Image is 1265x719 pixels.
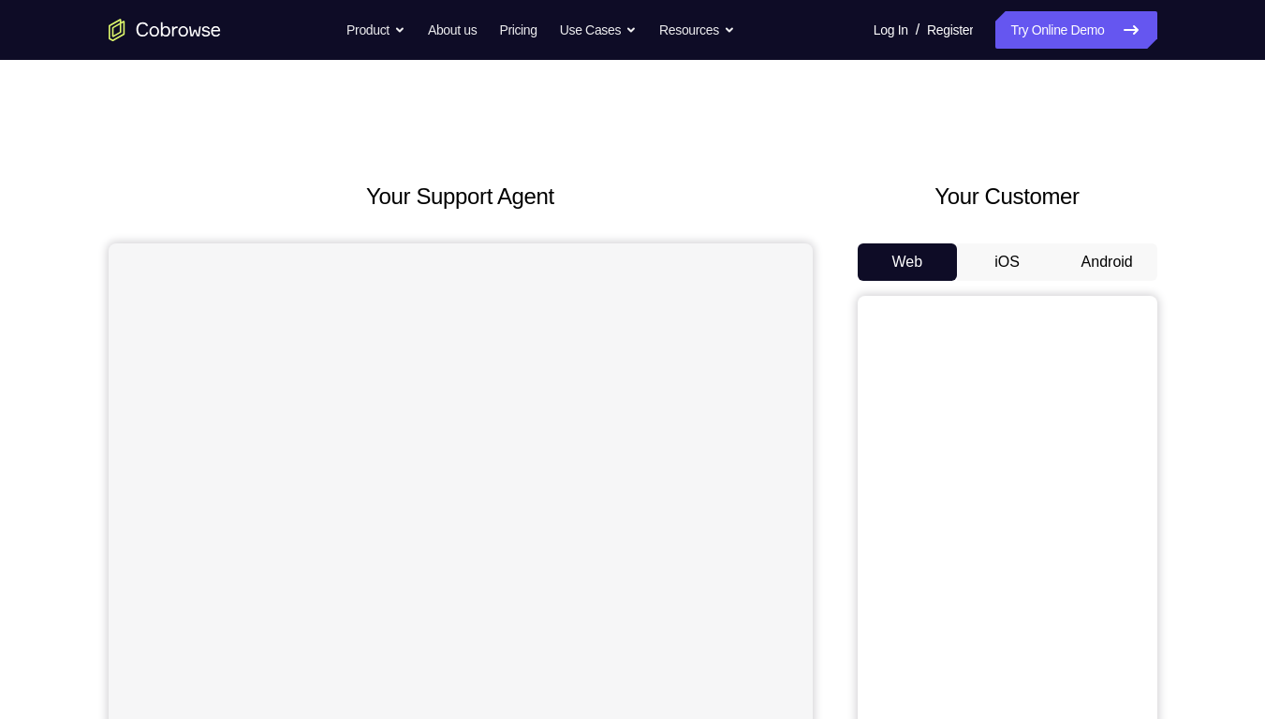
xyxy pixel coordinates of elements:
[927,11,973,49] a: Register
[428,11,477,49] a: About us
[560,11,637,49] button: Use Cases
[1057,243,1157,281] button: Android
[109,19,221,41] a: Go to the home page
[659,11,735,49] button: Resources
[858,180,1157,213] h2: Your Customer
[109,180,813,213] h2: Your Support Agent
[995,11,1156,49] a: Try Online Demo
[499,11,537,49] a: Pricing
[346,11,405,49] button: Product
[874,11,908,49] a: Log In
[858,243,958,281] button: Web
[957,243,1057,281] button: iOS
[916,19,919,41] span: /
